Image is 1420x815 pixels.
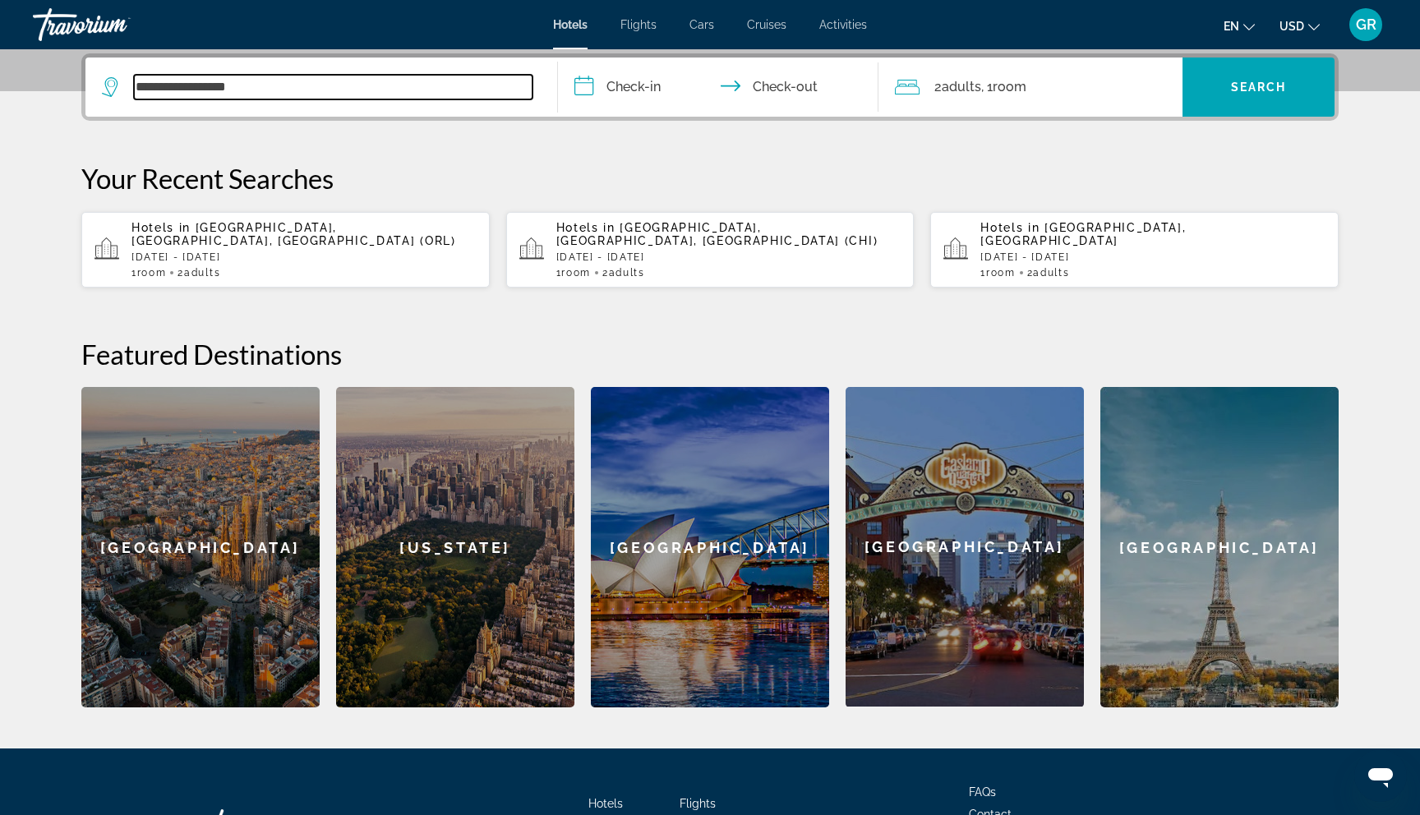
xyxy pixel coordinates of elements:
[591,387,829,707] a: [GEOGRAPHIC_DATA]
[131,267,166,279] span: 1
[609,267,645,279] span: Adults
[1279,20,1304,33] span: USD
[556,251,901,263] p: [DATE] - [DATE]
[1279,14,1320,38] button: Change currency
[1344,7,1387,42] button: User Menu
[1354,749,1407,802] iframe: Button to launch messaging window
[980,251,1325,263] p: [DATE] - [DATE]
[177,267,220,279] span: 2
[980,221,1040,234] span: Hotels in
[620,18,657,31] a: Flights
[689,18,714,31] a: Cars
[747,18,786,31] a: Cruises
[81,211,490,288] button: Hotels in [GEOGRAPHIC_DATA], [GEOGRAPHIC_DATA], [GEOGRAPHIC_DATA] (ORL)[DATE] - [DATE]1Room2Adults
[981,76,1026,99] span: , 1
[556,267,591,279] span: 1
[336,387,574,707] a: [US_STATE]
[131,221,456,247] span: [GEOGRAPHIC_DATA], [GEOGRAPHIC_DATA], [GEOGRAPHIC_DATA] (ORL)
[942,79,981,94] span: Adults
[131,251,477,263] p: [DATE] - [DATE]
[1224,20,1239,33] span: en
[558,58,878,117] button: Check in and out dates
[131,221,191,234] span: Hotels in
[553,18,588,31] a: Hotels
[588,797,623,810] a: Hotels
[556,221,615,234] span: Hotels in
[846,387,1084,707] a: [GEOGRAPHIC_DATA]
[846,387,1084,707] div: [GEOGRAPHIC_DATA]
[934,76,981,99] span: 2
[81,338,1339,371] h2: Featured Destinations
[680,797,716,810] a: Flights
[1224,14,1255,38] button: Change language
[1027,267,1070,279] span: 2
[81,162,1339,195] p: Your Recent Searches
[980,221,1186,247] span: [GEOGRAPHIC_DATA], [GEOGRAPHIC_DATA]
[986,267,1016,279] span: Room
[969,785,996,799] a: FAQs
[1356,16,1376,33] span: GR
[1033,267,1069,279] span: Adults
[980,267,1015,279] span: 1
[561,267,591,279] span: Room
[819,18,867,31] a: Activities
[1231,81,1287,94] span: Search
[930,211,1339,288] button: Hotels in [GEOGRAPHIC_DATA], [GEOGRAPHIC_DATA][DATE] - [DATE]1Room2Adults
[993,79,1026,94] span: Room
[33,3,197,46] a: Travorium
[85,58,1335,117] div: Search widget
[1100,387,1339,707] a: [GEOGRAPHIC_DATA]
[184,267,220,279] span: Adults
[878,58,1183,117] button: Travelers: 2 adults, 0 children
[137,267,167,279] span: Room
[506,211,915,288] button: Hotels in [GEOGRAPHIC_DATA], [GEOGRAPHIC_DATA], [GEOGRAPHIC_DATA] (CHI)[DATE] - [DATE]1Room2Adults
[1183,58,1335,117] button: Search
[81,387,320,707] a: [GEOGRAPHIC_DATA]
[556,221,878,247] span: [GEOGRAPHIC_DATA], [GEOGRAPHIC_DATA], [GEOGRAPHIC_DATA] (CHI)
[602,267,645,279] span: 2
